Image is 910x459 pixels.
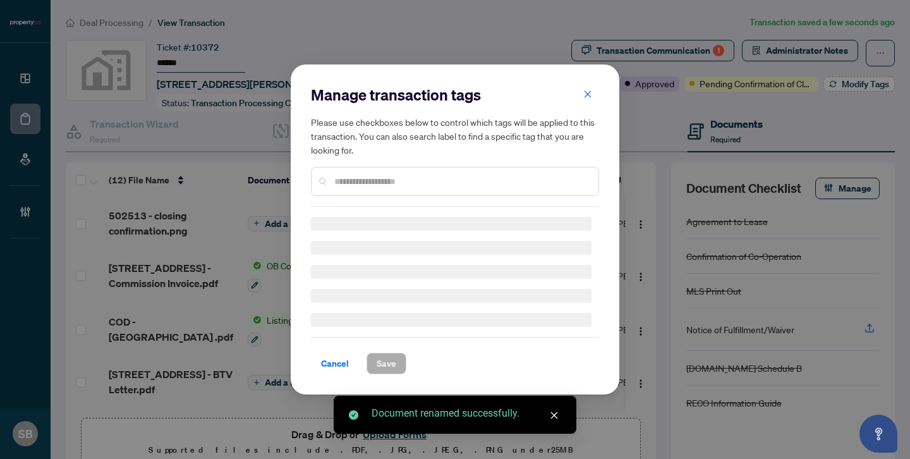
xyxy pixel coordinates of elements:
button: Open asap [859,415,897,453]
span: check-circle [349,410,358,420]
span: Cancel [321,353,349,374]
button: Save [367,353,406,374]
button: Cancel [311,353,359,374]
h5: Please use checkboxes below to control which tags will be applied to this transaction. You can al... [311,115,599,157]
span: close [550,411,559,420]
span: close [583,90,592,99]
a: Close [547,408,561,422]
div: Document renamed successfully. [372,406,561,421]
h2: Manage transaction tags [311,85,599,105]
